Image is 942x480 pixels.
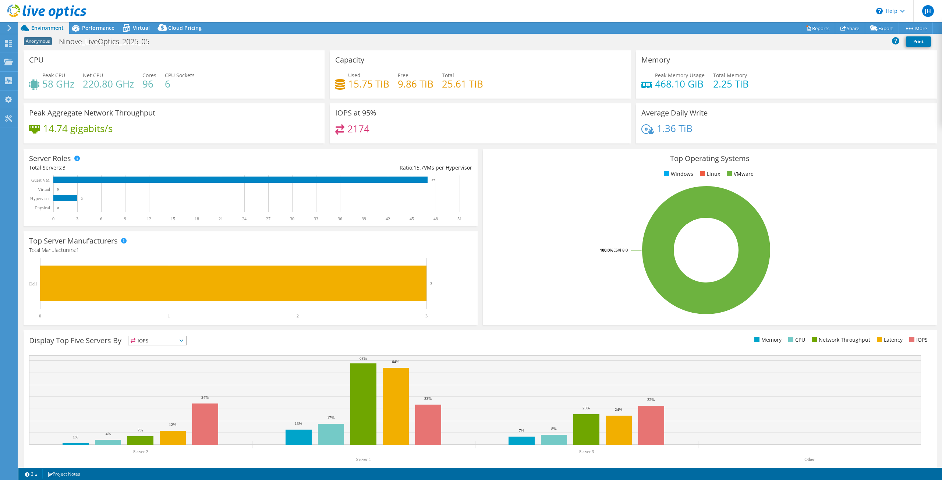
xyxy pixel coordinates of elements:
div: Ratio: VMs per Hypervisor [251,164,472,172]
h4: 25.61 TiB [442,80,483,88]
text: 3 [430,281,432,286]
li: IOPS [907,336,928,344]
h4: 15.75 TiB [348,80,389,88]
span: CPU Sockets [165,72,195,79]
text: 47 [432,178,435,182]
text: 18 [195,216,199,221]
text: 32% [647,397,655,402]
text: Guest VM [31,178,50,183]
text: 24% [615,407,622,412]
text: 7% [519,428,524,433]
a: Share [835,22,865,34]
text: 2 [297,313,299,319]
a: More [899,22,933,34]
text: 36 [338,216,342,221]
span: Performance [82,24,114,31]
h4: 14.74 gigabits/s [43,124,113,132]
tspan: 100.0% [600,247,613,253]
text: 42 [386,216,390,221]
span: Free [398,72,408,79]
a: 2 [20,469,43,479]
h4: 6 [165,80,195,88]
text: 45 [410,216,414,221]
text: 0 [57,188,59,191]
text: 12% [169,422,176,427]
h3: Top Operating Systems [488,154,931,163]
span: Cores [142,72,156,79]
text: 33% [424,396,432,401]
text: Server 1 [356,457,371,462]
h3: CPU [29,56,44,64]
h4: 58 GHz [42,80,74,88]
text: 17% [327,415,334,420]
span: 15.7 [414,164,424,171]
li: Linux [698,170,720,178]
text: 3 [425,313,428,319]
text: Server 2 [133,449,148,454]
text: 0 [52,216,54,221]
text: 7% [138,428,143,432]
text: 27 [266,216,270,221]
h4: Total Manufacturers: [29,246,472,254]
span: Virtual [133,24,150,31]
span: 1 [76,246,79,253]
a: Reports [800,22,835,34]
span: Net CPU [83,72,103,79]
span: JH [922,5,934,17]
text: 0 [57,206,59,210]
text: 3 [76,216,78,221]
text: 39 [362,216,366,221]
text: 0 [39,313,41,319]
h4: 220.80 GHz [83,80,134,88]
text: 1% [73,435,78,439]
text: 6 [100,216,102,221]
span: Anonymous [24,37,52,45]
h4: 9.86 TiB [398,80,433,88]
text: 9 [124,216,126,221]
div: Total Servers: [29,164,251,172]
text: Hypervisor [30,196,50,201]
span: Peak Memory Usage [655,72,705,79]
text: Virtual [38,187,50,192]
text: 34% [201,395,209,399]
h3: Top Server Manufacturers [29,237,118,245]
text: 13% [295,421,302,426]
span: Used [348,72,361,79]
text: 15 [171,216,175,221]
h1: Ninove_LiveOptics_2025_05 [56,38,161,46]
text: Physical [35,205,50,210]
h3: Server Roles [29,154,71,163]
h3: Average Daily Write [641,109,708,117]
h4: 2174 [347,125,369,133]
a: Export [865,22,899,34]
text: 21 [219,216,223,221]
span: IOPS [128,336,186,345]
text: 1 [168,313,170,319]
text: 8% [551,426,557,431]
h4: 2.25 TiB [713,80,749,88]
svg: \n [876,8,883,14]
text: Dell [29,281,37,287]
text: 25% [582,406,590,410]
h3: Memory [641,56,670,64]
h3: Peak Aggregate Network Throughput [29,109,155,117]
text: 3 [81,197,83,200]
span: Cloud Pricing [168,24,202,31]
tspan: ESXi 8.0 [613,247,628,253]
a: Print [906,36,931,47]
span: Peak CPU [42,72,65,79]
text: 12 [147,216,151,221]
h4: 468.10 GiB [655,80,705,88]
h3: IOPS at 95% [335,109,376,117]
li: CPU [786,336,805,344]
h4: 1.36 TiB [657,124,693,132]
span: Environment [31,24,64,31]
h4: 96 [142,80,156,88]
text: Server 3 [579,449,594,454]
text: 33 [314,216,318,221]
text: 64% [392,359,399,364]
span: Total [442,72,454,79]
li: Windows [662,170,693,178]
text: 24 [242,216,247,221]
text: 4% [106,431,111,436]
